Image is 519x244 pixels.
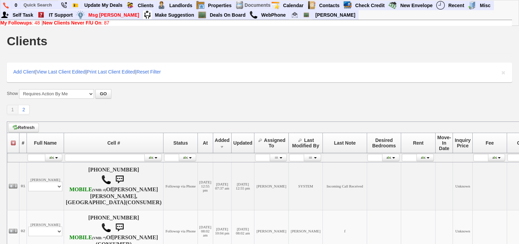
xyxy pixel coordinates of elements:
td: Incoming Call Received [323,162,367,210]
a: Self Task [10,11,36,19]
a: New Envelope [397,1,436,10]
img: clients.png [126,1,134,10]
span: Assigned To [264,137,285,148]
input: Quick Search [21,1,58,9]
td: 01 [19,162,27,210]
a: Make Suggestion [152,11,197,19]
b: New Clients Never F/U On [43,20,101,26]
b: Verizon Wireless [69,234,106,241]
font: MOBILE [69,186,92,193]
div: | | | [7,63,512,82]
font: (VMB: #) [92,188,106,192]
h4: [PHONE_NUMBER] Of (CONSUMER) [65,167,162,206]
td: [PERSON_NAME] [27,162,64,210]
a: 2 [18,105,30,114]
td: SYSTEM [288,162,323,210]
img: phone.png [3,2,9,9]
a: Properties [205,1,235,10]
span: Last Modified By [292,137,319,148]
span: Updated [233,140,252,146]
span: Added [215,137,230,143]
a: Clients [135,1,157,10]
a: Landlords [167,1,195,10]
img: myadd.png [1,11,9,19]
font: (VMB: *) [92,236,106,240]
a: Check Credit [352,1,388,10]
span: Full Name [34,140,57,146]
a: Reset Filter [137,69,161,75]
a: Contacts [316,1,343,10]
img: recent.png [436,1,445,10]
span: Inquiry Price [455,137,471,148]
img: sms.png [113,221,126,234]
b: [PERSON_NAME] [112,234,158,241]
a: Print Last Client Edited [87,69,135,75]
img: Renata@HomeSweetHomeProperties.com [292,12,298,18]
a: Refresh [8,123,39,132]
span: Desired Bedrooms [372,137,396,148]
img: help2.png [37,11,45,19]
a: Msg [PERSON_NAME] [85,11,142,19]
b: [PERSON_NAME] [PERSON_NAME],[GEOGRAPHIC_DATA] [66,186,158,206]
label: Show [7,91,18,97]
a: WebPhone [258,11,289,19]
td: [DATE] 07:37 am [213,162,232,210]
img: call.png [101,223,111,233]
img: appt_icon.png [271,1,280,10]
a: Deals On Board [207,11,249,19]
a: Update My Deals [81,1,125,10]
a: Misc [477,1,493,10]
img: call.png [101,175,111,185]
img: chalkboard.png [198,11,206,19]
a: 1 [7,105,18,114]
span: Fee [486,140,494,146]
a: [PERSON_NAME] [313,11,358,19]
span: Last Note [334,140,356,146]
a: 0 [12,1,20,10]
span: Rent [413,140,424,146]
img: call.png [249,11,258,19]
img: officebldg.png [468,1,476,10]
td: [DATE] 12:55 pm [198,162,213,210]
img: sms.png [113,173,126,186]
img: money.png [76,11,85,19]
img: properties.png [196,1,205,10]
td: Documents [244,1,271,10]
img: contact.png [307,1,316,10]
h1: Clients [7,35,47,47]
span: Move-In Date [437,135,451,151]
font: Msg [PERSON_NAME] [88,12,139,18]
img: gmoney.png [388,1,397,10]
img: chalkboard.png [303,12,309,18]
a: Recent [445,1,467,10]
a: My Followups: 48 [0,20,40,26]
img: docs.png [235,1,244,10]
a: Add Client [13,69,35,75]
a: IT Support [46,11,76,19]
b: T-Mobile USA, Inc. [69,186,106,193]
td: [DATE] 12:55 pm [232,162,254,210]
td: Unknown [453,162,473,210]
div: | [0,20,512,26]
a: View Last Client Edited [36,69,85,75]
img: landlord.png [157,1,166,10]
img: phone22.png [61,2,67,8]
span: Cell # [107,140,120,146]
th: # [19,133,27,153]
a: Calendar [280,1,306,10]
a: New Clients Never F/U On: 87 [43,20,109,26]
img: creditreport.png [343,1,352,10]
span: Status [173,140,188,146]
img: Bookmark.png [73,2,78,8]
span: At [203,140,208,146]
td: Followup via Phone [163,162,198,210]
img: su2.jpg [143,11,152,19]
b: My Followups [0,20,32,26]
button: GO [95,89,111,99]
td: [PERSON_NAME] [254,162,289,210]
font: MOBILE [69,234,92,241]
